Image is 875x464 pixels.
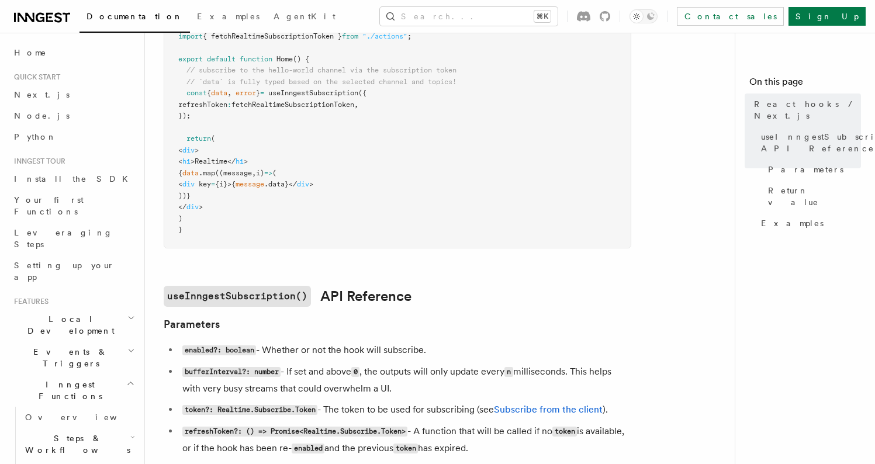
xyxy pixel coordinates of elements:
span: Quick start [9,72,60,82]
span: Home [14,47,47,58]
button: Local Development [9,309,137,341]
span: } [256,89,260,97]
span: => [264,169,272,177]
span: key [199,180,211,188]
span: h1 [236,157,244,165]
span: // subscribe to the hello-world channel via the subscription token [186,66,456,74]
span: Return value [768,185,861,208]
a: Examples [190,4,267,32]
span: ((message [215,169,252,177]
span: { fetchRealtimeSubscriptionToken } [203,32,342,40]
span: i) [256,169,264,177]
span: Home [276,55,293,63]
a: Next.js [9,84,137,105]
span: >Realtime</ [191,157,236,165]
span: , [354,101,358,109]
span: Local Development [9,313,127,337]
span: {i}>{ [215,180,236,188]
span: ( [272,169,276,177]
span: ( [211,134,215,143]
li: - A function that will be called if no is available, or if the hook has been re- and the previous... [179,423,631,457]
span: > [199,203,203,211]
a: Overview [20,407,137,428]
span: Examples [761,217,824,229]
span: Next.js [14,90,70,99]
a: Parameters [763,159,861,180]
a: Leveraging Steps [9,222,137,255]
span: ({ [358,89,366,97]
a: AgentKit [267,4,343,32]
span: refreshToken [178,101,227,109]
a: Parameters [164,316,220,333]
code: bufferInterval?: number [182,367,281,377]
span: Leveraging Steps [14,228,113,249]
a: useInngestSubscription()API Reference [164,286,411,307]
span: , [252,169,256,177]
span: .data}</ [264,180,297,188]
a: Subscribe from the client [494,404,603,415]
span: Documentation [87,12,183,21]
span: { [207,89,211,97]
code: n [504,367,513,377]
span: < [178,180,182,188]
span: , [227,89,231,97]
span: ) [178,214,182,223]
span: .map [199,169,215,177]
span: div [186,203,199,211]
span: from [342,32,358,40]
a: Home [9,42,137,63]
a: React hooks / Next.js [749,94,861,126]
span: < [178,146,182,154]
a: Setting up your app [9,255,137,288]
a: Your first Functions [9,189,137,222]
button: Steps & Workflows [20,428,137,460]
span: { [178,169,182,177]
button: Toggle dark mode [630,9,658,23]
span: function [240,55,272,63]
span: > [195,146,199,154]
span: "./actions" [362,32,407,40]
span: ))} [178,192,191,200]
span: error [236,89,256,97]
button: Inngest Functions [9,374,137,407]
span: div [297,180,309,188]
kbd: ⌘K [534,11,551,22]
span: import [178,32,203,40]
span: Setting up your app [14,261,115,282]
span: Overview [25,413,146,422]
code: useInngestSubscription() [164,286,311,307]
a: Sign Up [788,7,866,26]
code: enabled?: boolean [182,345,256,355]
span: Node.js [14,111,70,120]
span: data [211,89,227,97]
span: Events & Triggers [9,346,127,369]
a: useInngestSubscription() API Reference [756,126,861,159]
code: 0 [351,367,359,377]
span: data [182,169,199,177]
button: Events & Triggers [9,341,137,374]
span: div [182,180,195,188]
button: Search...⌘K [380,7,558,26]
a: Documentation [79,4,190,33]
span: Install the SDK [14,174,135,183]
span: Steps & Workflows [20,432,130,456]
span: Your first Functions [14,195,84,216]
a: Node.js [9,105,137,126]
span: AgentKit [274,12,336,21]
a: Examples [756,213,861,234]
a: Return value [763,180,861,213]
code: token [393,444,418,453]
span: React hooks / Next.js [754,98,861,122]
a: Python [9,126,137,147]
span: return [186,134,211,143]
li: - Whether or not the hook will subscribe. [179,342,631,359]
span: = [260,89,264,97]
span: = [211,180,215,188]
span: > [309,180,313,188]
span: : [227,101,231,109]
span: h1 [182,157,191,165]
span: }); [178,112,191,120]
code: enabled [292,444,324,453]
h4: On this page [749,75,861,94]
span: () { [293,55,309,63]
